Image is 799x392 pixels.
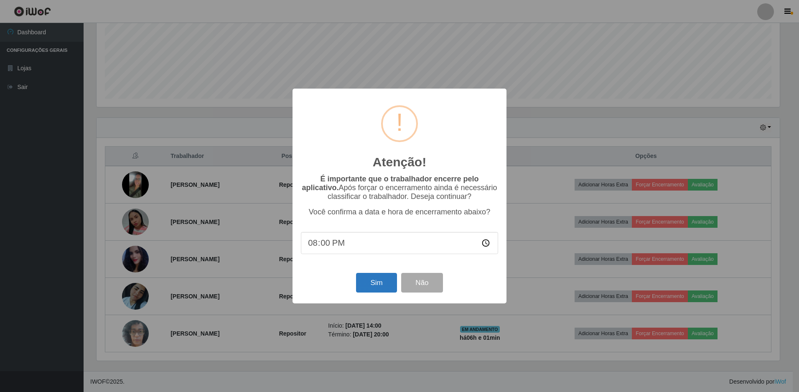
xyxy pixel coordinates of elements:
button: Sim [356,273,397,293]
button: Não [401,273,443,293]
h2: Atenção! [373,155,426,170]
b: É importante que o trabalhador encerre pelo aplicativo. [302,175,478,192]
p: Após forçar o encerramento ainda é necessário classificar o trabalhador. Deseja continuar? [301,175,498,201]
p: Você confirma a data e hora de encerramento abaixo? [301,208,498,216]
